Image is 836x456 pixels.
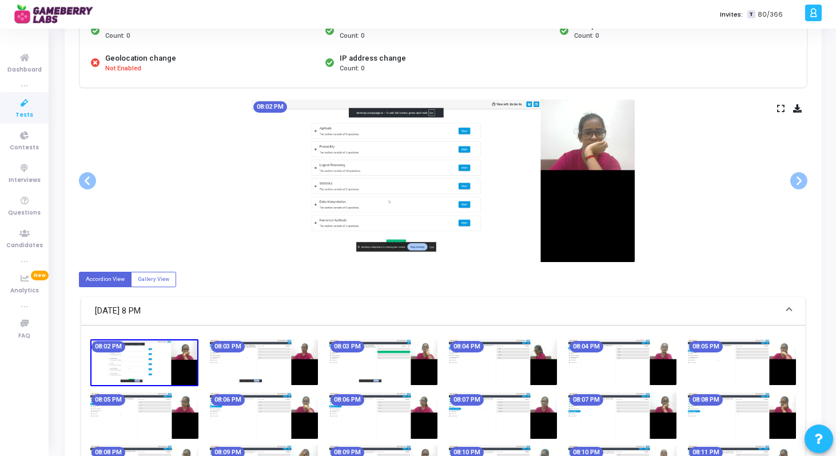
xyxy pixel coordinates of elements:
[7,65,42,75] span: Dashboard
[449,339,557,385] img: screenshot-1757082857323.jpeg
[570,341,603,352] mat-chip: 08:04 PM
[91,341,125,352] mat-chip: 08:02 PM
[331,394,364,406] mat-chip: 08:06 PM
[18,331,30,341] span: FAQ
[747,10,755,19] span: T
[574,31,599,41] span: Count: 0
[688,392,796,438] img: screenshot-1757083097338.jpeg
[90,392,198,438] img: screenshot-1757082947324.jpeg
[15,110,33,120] span: Tests
[252,100,635,262] img: screenshot-1757082767091.jpeg
[210,392,318,438] img: screenshot-1757082977318.jpeg
[79,272,132,287] label: Accordion View
[10,143,39,153] span: Contests
[329,339,437,385] img: screenshot-1757082827327.jpeg
[329,392,437,438] img: screenshot-1757083007328.jpeg
[689,394,723,406] mat-chip: 08:08 PM
[90,339,198,387] img: screenshot-1757082767091.jpeg
[31,271,49,280] span: New
[450,394,484,406] mat-chip: 08:07 PM
[720,10,743,19] label: Invites:
[10,286,39,296] span: Analytics
[568,392,676,438] img: screenshot-1757083067317.jpeg
[8,208,41,218] span: Questions
[95,304,778,318] mat-panel-title: [DATE] 8 PM
[253,101,287,113] mat-chip: 08:02 PM
[91,394,125,406] mat-chip: 08:05 PM
[340,64,364,74] span: Count: 0
[210,339,318,385] img: screenshot-1757082797304.jpeg
[758,10,783,19] span: 80/366
[449,392,557,438] img: screenshot-1757083037330.jpeg
[105,31,130,41] span: Count: 0
[131,272,176,287] label: Gallery View
[9,176,41,185] span: Interviews
[105,64,141,74] span: Not Enabled
[211,341,245,352] mat-chip: 08:03 PM
[570,394,603,406] mat-chip: 08:07 PM
[331,341,364,352] mat-chip: 08:03 PM
[450,341,484,352] mat-chip: 08:04 PM
[340,53,406,64] div: IP address change
[105,53,176,64] div: Geolocation change
[211,394,245,406] mat-chip: 08:06 PM
[688,339,796,385] img: screenshot-1757082917323.jpeg
[6,241,43,251] span: Candidates
[689,341,723,352] mat-chip: 08:05 PM
[81,297,805,326] mat-expansion-panel-header: [DATE] 8 PM
[14,3,100,26] img: logo
[340,31,364,41] span: Count: 0
[568,339,676,385] img: screenshot-1757082887314.jpeg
